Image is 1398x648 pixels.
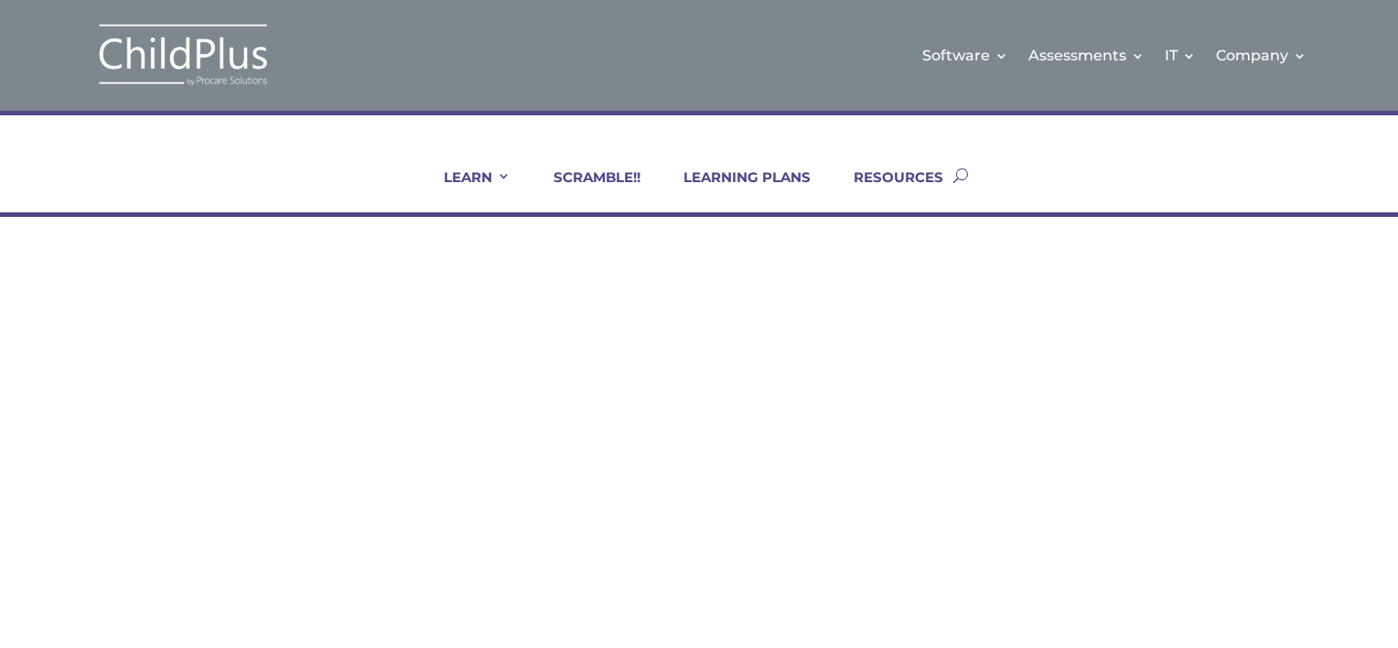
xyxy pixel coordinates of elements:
a: RESOURCES [831,168,943,212]
a: LEARNING PLANS [661,168,811,212]
a: Software [922,18,1008,92]
a: SCRAMBLE!! [531,168,640,212]
a: IT [1165,18,1196,92]
a: LEARN [421,168,511,212]
a: Company [1216,18,1307,92]
a: Assessments [1028,18,1145,92]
